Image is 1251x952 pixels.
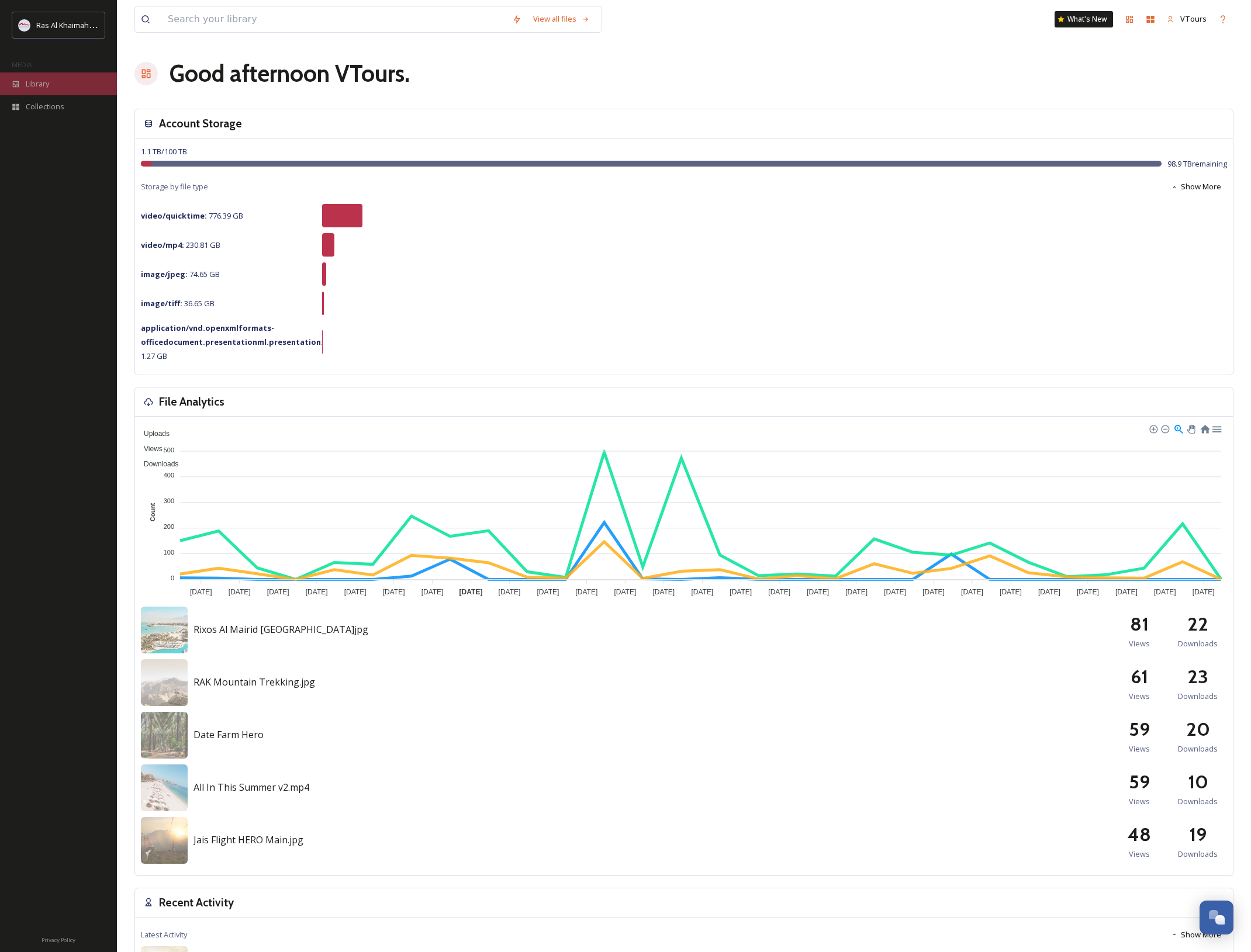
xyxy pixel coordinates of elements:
tspan: [DATE] [383,587,405,596]
div: Zoom In [1149,424,1157,432]
tspan: [DATE] [459,587,483,596]
strong: video/mp4 : [141,240,184,250]
h2: 61 [1131,663,1148,691]
img: 29a9f786-f6ee-49b0-88d4-6c9fe417c655.jpg [141,764,188,811]
h2: 48 [1128,821,1151,849]
tspan: [DATE] [1154,587,1176,596]
h2: 81 [1130,610,1149,638]
tspan: [DATE] [884,587,906,596]
span: Downloads [1178,638,1218,649]
text: Count [149,503,156,521]
span: Downloads [1178,743,1218,754]
span: Date Farm Hero [193,728,264,741]
span: Downloads [1178,796,1218,807]
img: 3499d24e-6a18-4492-b40f-d547c41e8e91.jpg [141,659,188,706]
button: Open Chat [1200,901,1233,934]
div: What's New [1055,11,1113,27]
img: 6af0912f-5ad3-4dba-861f-f5ab8fa920a1.jpg [141,712,188,759]
span: Collections [26,101,64,112]
tspan: [DATE] [306,587,328,596]
tspan: [DATE] [267,587,289,596]
span: Views [1129,691,1150,702]
h2: 22 [1187,610,1208,638]
a: VTours [1161,8,1212,30]
span: 98.9 TB remaining [1167,158,1227,169]
div: Panning [1187,425,1194,432]
span: 776.39 GB [141,210,243,221]
tspan: [DATE] [421,587,444,596]
span: Latest Activity [141,929,187,940]
tspan: [DATE] [961,587,983,596]
tspan: [DATE] [730,587,752,596]
strong: image/tiff : [141,298,182,309]
h2: 59 [1129,768,1150,796]
h2: 20 [1186,715,1210,743]
span: Rixos Al Mairid [GEOGRAPHIC_DATA]jpg [193,623,368,636]
span: Downloads [135,460,178,468]
div: Menu [1211,423,1221,433]
a: View all files [527,8,596,30]
span: Views [1129,743,1150,754]
span: Downloads [1178,691,1218,702]
h1: Good afternoon VTours . [170,56,410,91]
span: RAK Mountain Trekking.jpg [193,676,315,688]
span: 230.81 GB [141,240,220,250]
h2: 59 [1129,715,1150,743]
span: Downloads [1178,849,1218,860]
tspan: [DATE] [537,587,559,596]
span: 74.65 GB [141,269,220,279]
div: Reset Zoom [1200,423,1209,433]
span: Storage by file type [141,181,208,192]
input: Search your library [162,6,506,32]
div: Selection Zoom [1173,423,1183,433]
tspan: 0 [171,574,174,581]
tspan: [DATE] [614,587,636,596]
tspan: [DATE] [575,587,597,596]
span: All In This Summer v2.mp4 [193,781,309,794]
tspan: [DATE] [1038,587,1060,596]
img: Logo_RAKTDA_RGB-01.png [19,19,30,31]
tspan: 400 [164,472,174,479]
span: Uploads [135,430,170,438]
tspan: [DATE] [922,587,945,596]
span: MEDIA [12,60,32,69]
tspan: [DATE] [1000,587,1022,596]
tspan: [DATE] [190,587,212,596]
span: 1.27 GB [141,323,323,361]
strong: image/jpeg : [141,269,188,279]
span: Views [135,445,163,453]
tspan: [DATE] [1115,587,1138,596]
span: 1.1 TB / 100 TB [141,146,187,157]
a: Privacy Policy [42,932,75,946]
h2: 10 [1188,768,1208,796]
h2: 23 [1187,663,1208,691]
span: 36.65 GB [141,298,215,309]
strong: video/quicktime : [141,210,207,221]
span: Jais Flight HERO Main.jpg [193,833,303,846]
tspan: [DATE] [1077,587,1099,596]
span: Views [1129,638,1150,649]
span: VTours [1180,13,1207,24]
img: 5dc3d4a5-115c-47cb-9592-106444ae7da6.jpg [141,607,188,653]
span: Library [26,78,49,89]
tspan: 200 [164,523,174,530]
h2: 19 [1189,821,1207,849]
tspan: 500 [164,446,174,453]
tspan: [DATE] [499,587,521,596]
tspan: 100 [164,549,174,556]
h3: Recent Activity [159,894,234,911]
tspan: [DATE] [845,587,868,596]
span: Views [1129,796,1150,807]
span: Ras Al Khaimah Tourism Development Authority [36,19,202,30]
tspan: [DATE] [691,587,713,596]
h3: File Analytics [159,393,224,410]
tspan: [DATE] [768,587,790,596]
tspan: [DATE] [229,587,251,596]
strong: application/vnd.openxmlformats-officedocument.presentationml.presentation : [141,323,323,347]
span: Privacy Policy [42,936,75,944]
tspan: [DATE] [652,587,675,596]
tspan: [DATE] [344,587,367,596]
div: Zoom Out [1160,424,1169,432]
tspan: [DATE] [1193,587,1215,596]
